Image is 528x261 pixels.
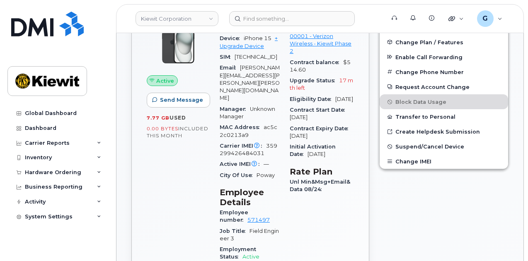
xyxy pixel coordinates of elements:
span: [DATE] [290,133,308,139]
span: Eligibility Date [290,96,335,102]
span: Unknown Manager [220,106,275,120]
span: Job Title [220,228,249,234]
span: [DATE] [308,151,325,157]
span: Employee number [220,209,248,223]
button: Transfer to Personal [380,109,508,124]
span: [TECHNICAL_ID] [235,54,277,60]
button: Change IMEI [380,154,508,169]
span: Suspend/Cancel Device [395,144,464,150]
span: Upgrade Status [290,77,339,84]
span: Change Plan / Features [395,39,463,45]
a: Kiewit Corporation [136,11,218,26]
span: Field Engineer 3 [220,228,279,242]
span: SIM [220,54,235,60]
span: $514.60 [290,59,351,73]
img: iPhone_15_Black.png [153,17,203,67]
span: Contract Start Date [290,107,349,113]
div: Quicklinks [443,10,470,27]
button: Block Data Usage [380,94,508,109]
span: Unl Min&Msg+Email&Data 08/24 [290,179,350,192]
span: Send Message [160,96,203,104]
span: Device [220,35,244,41]
button: Change Plan / Features [380,35,508,50]
span: Enable Call Forwarding [395,54,463,60]
span: used [170,115,186,121]
button: Request Account Change [380,79,508,94]
span: [DATE] [335,96,353,102]
span: Manager [220,106,250,112]
h3: Rate Plan [290,167,354,177]
button: Suspend/Cancel Device [380,139,508,154]
h3: Employee Details [220,187,280,207]
span: — [264,161,269,167]
span: Active [156,77,174,85]
span: 0.00 Bytes [147,126,178,132]
span: Employment Status [220,246,256,260]
span: G [482,14,488,24]
span: Initial Activation Date [290,144,336,157]
span: Active IMEI [220,161,264,167]
span: City Of Use [220,172,257,178]
span: MAC Address [220,124,264,130]
button: Send Message [147,93,210,108]
button: Change Phone Number [380,65,508,79]
a: 571497 [247,217,270,223]
a: + Upgrade Device [220,35,278,49]
span: ac5c2c0213a9 [220,124,277,138]
div: Gabrielle.Chicoine [471,10,508,27]
iframe: Messenger Launcher [492,225,522,255]
span: Active [242,254,259,260]
span: [PERSON_NAME][EMAIL_ADDRESS][PERSON_NAME][PERSON_NAME][DOMAIN_NAME] [220,65,280,101]
a: Create Helpdesk Submission [380,124,508,139]
span: iPhone 15 [244,35,271,41]
button: Enable Call Forwarding [380,50,508,65]
span: Contract balance [290,59,343,65]
input: Find something... [229,11,355,26]
span: Contract Expiry Date [290,125,352,132]
span: included this month [147,125,208,139]
span: Email [220,65,240,71]
span: Poway [257,172,275,178]
span: 7.77 GB [147,115,170,121]
span: Carrier IMEI [220,143,266,149]
span: [DATE] [290,114,308,120]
